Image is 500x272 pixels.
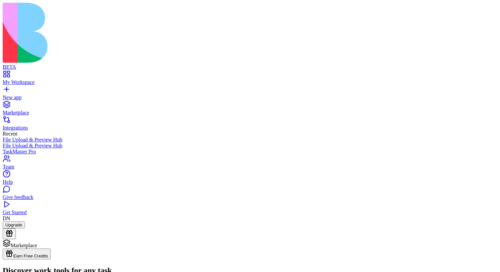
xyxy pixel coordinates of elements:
a: BETA [3,58,497,70]
a: TaskMaster Pro [3,149,497,155]
div: Integrations [3,125,497,131]
div: BETA [3,64,497,70]
a: Upgrade [3,222,25,227]
a: Marketplace [3,104,497,116]
div: Marketplace [3,110,497,116]
span: Recent [3,131,17,136]
a: Give feedback [3,188,497,200]
button: Earn Free Credits [3,249,51,259]
span: DN [3,215,10,221]
span: Marketplace [11,243,37,248]
div: New app [3,95,497,100]
a: Team [3,158,497,170]
a: My Workspace [3,73,497,85]
div: Get Started [3,210,497,215]
a: File Upload & Preview Hub [3,143,497,149]
div: Help [3,179,497,185]
div: Team [3,164,497,170]
span: Earn Free Credits [13,253,48,258]
div: My Workspace [3,79,497,85]
a: New app [3,89,497,100]
a: File Upload & Preview Hub [3,137,497,143]
img: logo [3,3,269,63]
a: Help [3,173,497,185]
button: Upgrade [3,221,25,228]
div: Give feedback [3,194,497,200]
a: Get Started [3,204,497,215]
a: Integrations [3,119,497,131]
